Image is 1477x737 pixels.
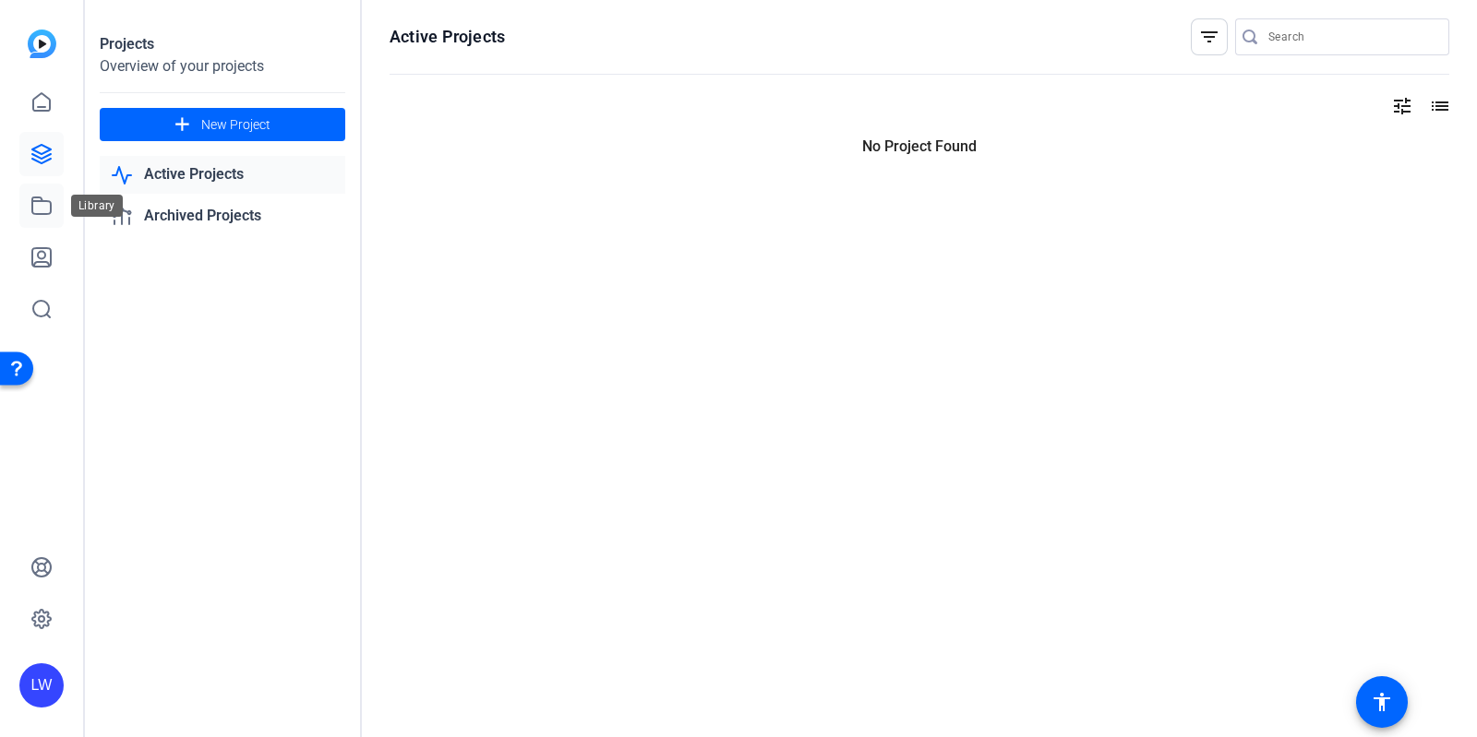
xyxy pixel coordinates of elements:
[390,136,1449,158] p: No Project Found
[1391,95,1413,117] mat-icon: tune
[171,113,194,137] mat-icon: add
[71,195,123,217] div: Library
[100,33,345,55] div: Projects
[100,197,345,235] a: Archived Projects
[201,115,270,135] span: New Project
[1268,26,1435,48] input: Search
[100,108,345,141] button: New Project
[1198,26,1220,48] mat-icon: filter_list
[390,26,505,48] h1: Active Projects
[100,156,345,194] a: Active Projects
[100,55,345,77] div: Overview of your projects
[19,663,64,707] div: LW
[1371,691,1393,713] mat-icon: accessibility
[1427,95,1449,117] mat-icon: list
[28,30,56,58] img: blue-gradient.svg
